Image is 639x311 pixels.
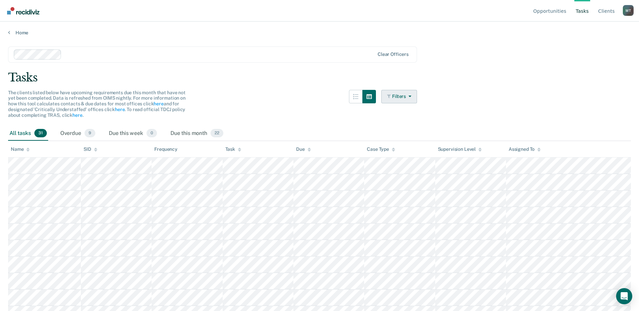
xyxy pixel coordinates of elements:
[211,129,223,138] span: 22
[154,101,163,106] a: here
[154,146,178,152] div: Frequency
[8,30,631,36] a: Home
[84,146,97,152] div: SID
[34,129,47,138] span: 31
[381,90,417,103] button: Filters
[107,126,158,141] div: Due this week0
[367,146,395,152] div: Case Type
[169,126,225,141] div: Due this month22
[11,146,30,152] div: Name
[7,7,39,14] img: Recidiviz
[623,5,634,16] div: M T
[147,129,157,138] span: 0
[616,288,632,304] div: Open Intercom Messenger
[438,146,482,152] div: Supervision Level
[378,51,409,57] div: Clear officers
[8,90,186,118] span: The clients listed below have upcoming requirements due this month that have not yet been complet...
[225,146,241,152] div: Task
[8,126,48,141] div: All tasks31
[115,107,125,112] a: here
[59,126,97,141] div: Overdue9
[85,129,95,138] span: 9
[623,5,634,16] button: Profile dropdown button
[296,146,311,152] div: Due
[72,112,82,118] a: here
[8,71,631,84] div: Tasks
[509,146,541,152] div: Assigned To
